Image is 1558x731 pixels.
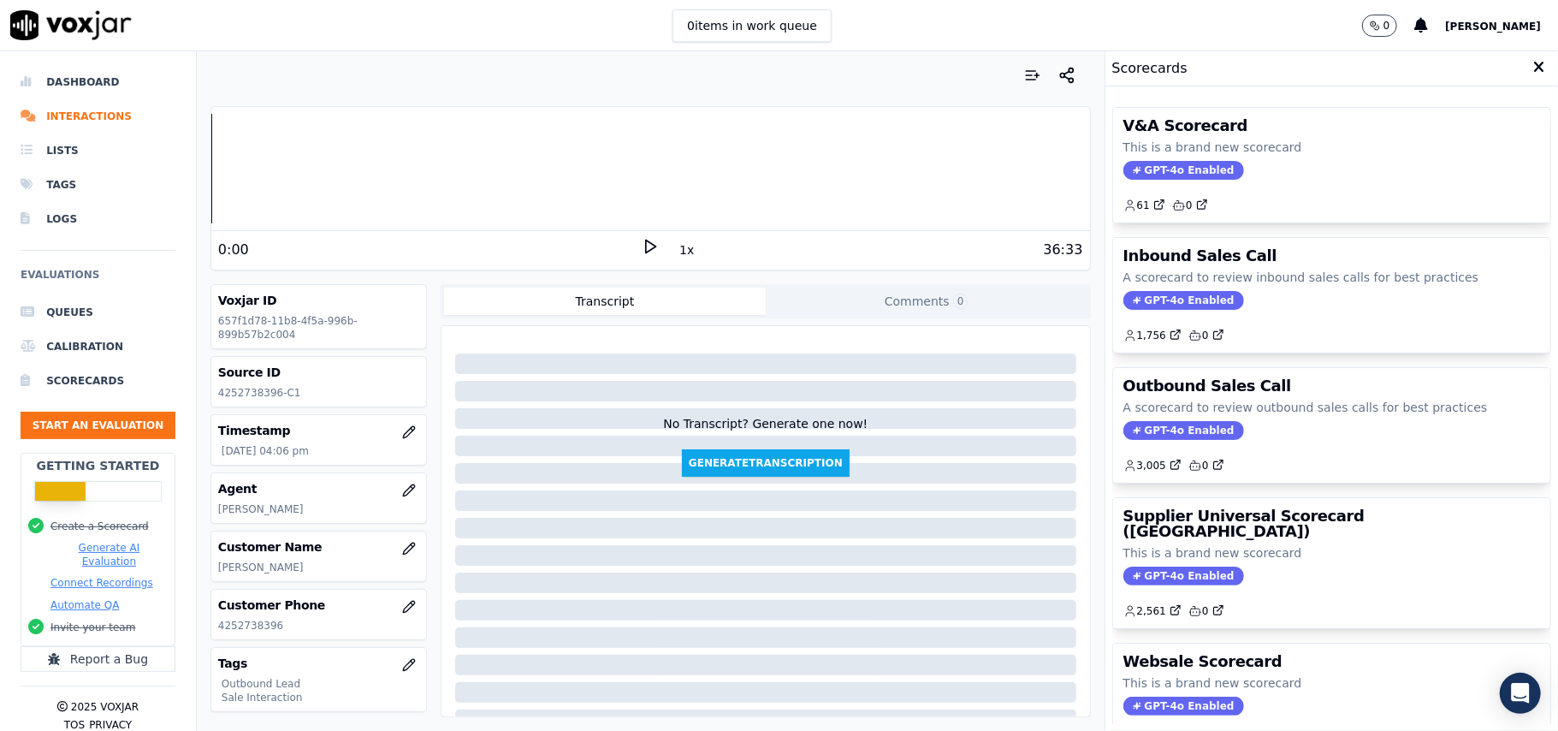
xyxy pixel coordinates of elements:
[21,65,175,99] a: Dashboard
[1123,459,1188,472] button: 3,005
[1123,199,1172,212] button: 61
[1188,459,1224,472] a: 0
[222,677,419,691] p: Outbound Lead
[1123,567,1244,585] span: GPT-4o Enabled
[444,288,766,315] button: Transcript
[1362,15,1415,37] button: 0
[1123,161,1244,180] span: GPT-4o Enabled
[766,288,1087,315] button: Comments
[1172,199,1208,212] a: 0
[1123,604,1182,618] a: 2,561
[1123,248,1540,264] h3: Inbound Sales Call
[1188,329,1224,342] a: 0
[1123,508,1540,539] h3: Supplier Universal Scorecard ([GEOGRAPHIC_DATA])
[71,700,139,714] p: 2025 Voxjar
[1500,673,1541,714] div: Open Intercom Messenger
[1123,291,1244,310] span: GPT-4o Enabled
[1123,269,1540,286] p: A scorecard to review inbound sales calls for best practices
[21,202,175,236] a: Logs
[21,264,175,295] h6: Evaluations
[1123,199,1165,212] a: 61
[1123,604,1188,618] button: 2,561
[21,412,175,439] button: Start an Evaluation
[218,502,419,516] p: [PERSON_NAME]
[1123,329,1182,342] a: 1,756
[21,134,175,168] a: Lists
[21,330,175,364] a: Calibration
[663,415,868,449] div: No Transcript? Generate one now!
[1383,19,1390,33] p: 0
[222,444,419,458] p: [DATE] 04:06 pm
[1123,697,1244,716] span: GPT-4o Enabled
[676,238,697,262] button: 1x
[1445,21,1541,33] span: [PERSON_NAME]
[1123,118,1540,134] h3: V&A Scorecard
[218,597,419,614] h3: Customer Phone
[218,292,419,309] h3: Voxjar ID
[21,646,175,672] button: Report a Bug
[50,520,149,533] button: Create a Scorecard
[222,691,419,704] p: Sale Interaction
[1123,544,1540,562] p: This is a brand new scorecard
[21,168,175,202] a: Tags
[1105,51,1558,86] div: Scorecards
[1123,139,1540,156] p: This is a brand new scorecard
[218,314,419,342] p: 657f1d78-11b8-4f5a-996b-899b57b2c004
[1123,654,1540,669] h3: Websale Scorecard
[682,449,850,477] button: GenerateTranscription
[218,364,419,381] h3: Source ID
[1123,399,1540,416] p: A scorecard to review outbound sales calls for best practices
[21,99,175,134] a: Interactions
[218,386,419,400] p: 4252738396-C1
[218,240,249,260] div: 0:00
[218,480,419,497] h3: Agent
[1123,459,1182,472] a: 3,005
[10,10,132,40] img: voxjar logo
[1362,15,1398,37] button: 0
[218,422,419,439] h3: Timestamp
[21,364,175,398] a: Scorecards
[1188,604,1224,618] a: 0
[953,294,969,309] span: 0
[1123,421,1244,440] span: GPT-4o Enabled
[1123,329,1188,342] button: 1,756
[218,538,419,556] h3: Customer Name
[50,541,168,568] button: Generate AI Evaluation
[1123,378,1540,394] h3: Outbound Sales Call
[50,621,135,634] button: Invite your team
[218,561,419,574] p: [PERSON_NAME]
[1043,240,1082,260] div: 36:33
[1123,675,1540,692] p: This is a brand new scorecard
[36,457,159,474] h2: Getting Started
[50,598,119,612] button: Automate QA
[218,655,419,672] h3: Tags
[21,295,175,330] a: Queues
[1445,15,1558,36] button: [PERSON_NAME]
[672,9,832,42] button: 0items in work queue
[218,619,419,633] p: 4252738396
[50,576,153,590] button: Connect Recordings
